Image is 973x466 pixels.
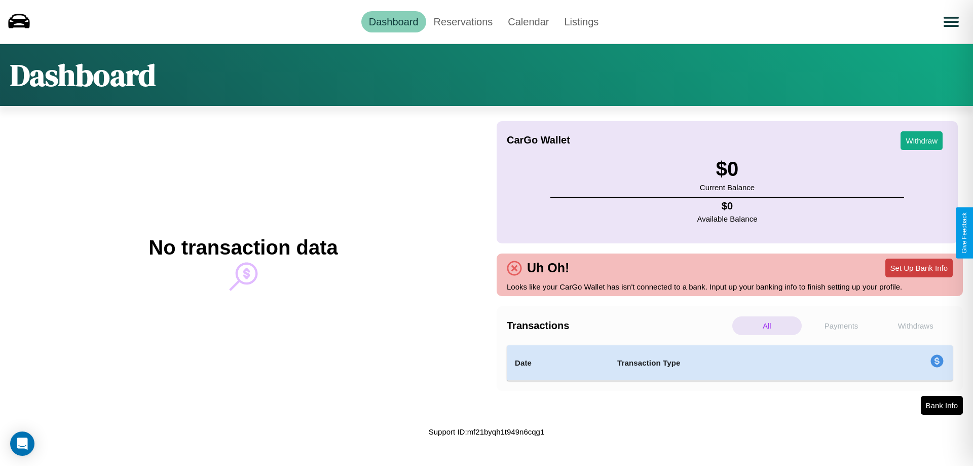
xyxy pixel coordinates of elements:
button: Bank Info [921,396,963,415]
a: Calendar [500,11,556,32]
a: Reservations [426,11,501,32]
p: Available Balance [697,212,758,226]
p: Looks like your CarGo Wallet has isn't connected to a bank. Input up your banking info to finish ... [507,280,953,294]
h2: No transaction data [148,236,338,259]
h4: Transaction Type [617,357,847,369]
button: Withdraw [901,131,943,150]
button: Open menu [937,8,965,36]
p: All [732,316,802,335]
p: Withdraws [881,316,950,335]
p: Payments [807,316,876,335]
a: Dashboard [361,11,426,32]
h3: $ 0 [700,158,755,181]
h4: CarGo Wallet [507,134,570,146]
table: simple table [507,345,953,381]
h4: $ 0 [697,200,758,212]
h4: Uh Oh! [522,261,574,275]
a: Listings [556,11,606,32]
h4: Transactions [507,320,730,332]
button: Set Up Bank Info [885,259,953,277]
h1: Dashboard [10,54,156,96]
div: Give Feedback [961,212,968,254]
p: Current Balance [700,181,755,194]
h4: Date [515,357,601,369]
div: Open Intercom Messenger [10,432,34,456]
p: Support ID: mf21byqh1t949n6cqg1 [429,425,545,439]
